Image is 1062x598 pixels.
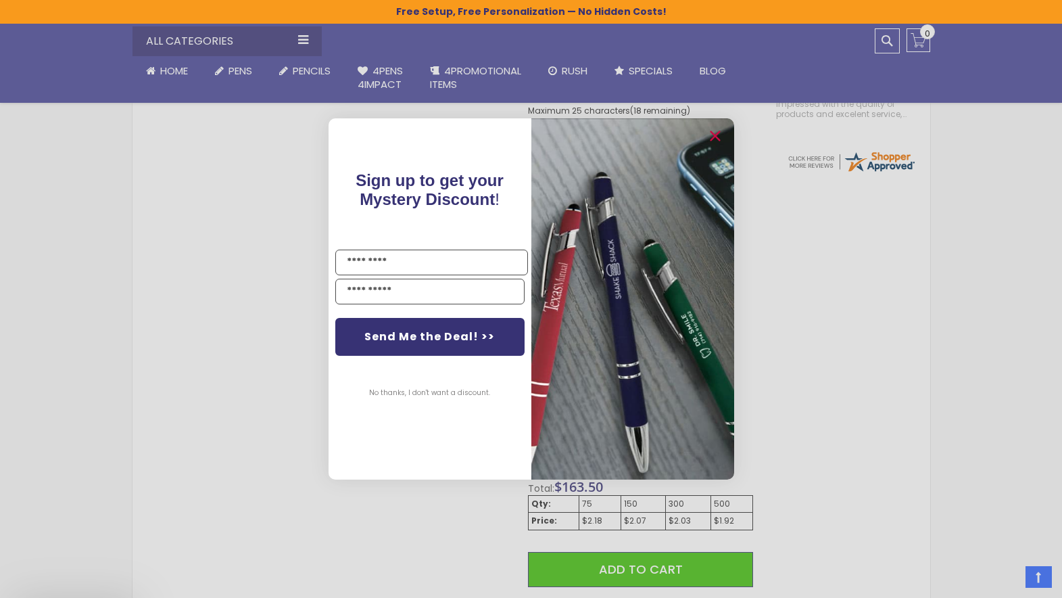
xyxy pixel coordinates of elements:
[362,376,497,410] button: No thanks, I don't want a discount.
[531,118,734,479] img: pop-up-image
[335,318,525,356] button: Send Me the Deal! >>
[356,171,504,208] span: !
[704,125,726,147] button: Close dialog
[356,171,504,208] span: Sign up to get your Mystery Discount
